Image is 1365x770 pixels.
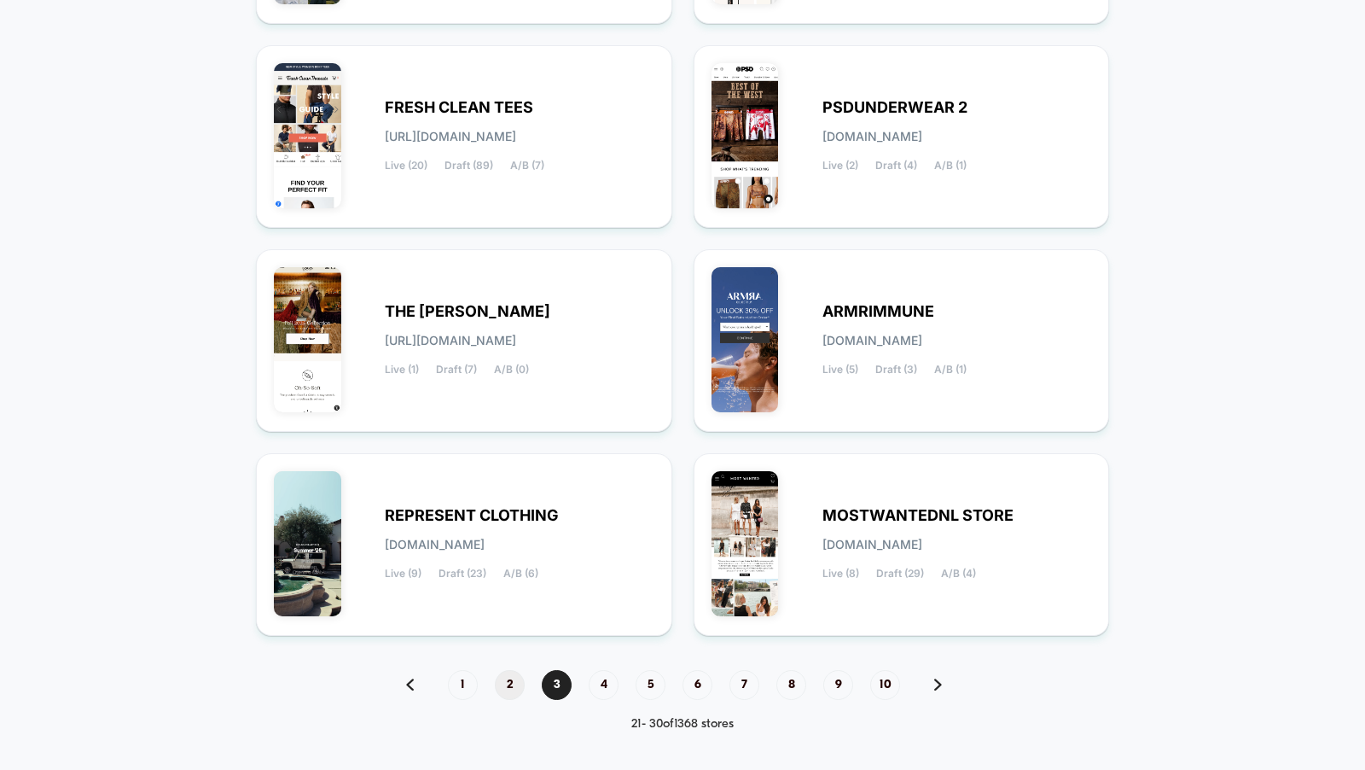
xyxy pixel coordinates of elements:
[389,717,976,732] div: 21 - 30 of 1368 stores
[385,568,421,580] span: Live (9)
[436,364,477,376] span: Draft (7)
[712,267,779,412] img: ARMRIMMUNE
[439,568,486,580] span: Draft (23)
[385,306,550,318] span: THE [PERSON_NAME]
[729,670,759,700] span: 7
[822,335,922,347] span: [DOMAIN_NAME]
[385,102,533,114] span: FRESH CLEAN TEES
[822,539,922,551] span: [DOMAIN_NAME]
[934,364,967,376] span: A/B (1)
[385,131,516,143] span: [URL][DOMAIN_NAME]
[503,568,538,580] span: A/B (6)
[274,63,341,208] img: FRESH_CLEAN_TEES
[385,364,419,376] span: Live (1)
[822,160,858,172] span: Live (2)
[274,471,341,616] img: REPRESENT_CLOTHING
[875,364,917,376] span: Draft (3)
[682,670,712,700] span: 6
[875,160,917,172] span: Draft (4)
[444,160,493,172] span: Draft (89)
[385,539,485,551] span: [DOMAIN_NAME]
[385,335,516,347] span: [URL][DOMAIN_NAME]
[876,568,924,580] span: Draft (29)
[934,679,942,691] img: pagination forward
[636,670,665,700] span: 5
[822,306,934,318] span: ARMRIMMUNE
[822,102,967,114] span: PSDUNDERWEAR 2
[776,670,806,700] span: 8
[510,160,544,172] span: A/B (7)
[934,160,967,172] span: A/B (1)
[822,364,858,376] span: Live (5)
[448,670,478,700] span: 1
[822,131,922,143] span: [DOMAIN_NAME]
[542,670,572,700] span: 3
[589,670,619,700] span: 4
[385,510,559,522] span: REPRESENT CLOTHING
[712,471,779,616] img: MOSTWANTEDNL_STORE
[870,670,900,700] span: 10
[385,160,427,172] span: Live (20)
[494,364,529,376] span: A/B (0)
[274,267,341,412] img: THE_LOLA_BLANKET
[823,670,853,700] span: 9
[822,510,1014,522] span: MOSTWANTEDNL STORE
[941,568,976,580] span: A/B (4)
[712,63,779,208] img: PSDUNDERWEAR_2
[495,670,525,700] span: 2
[406,679,414,691] img: pagination back
[822,568,859,580] span: Live (8)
